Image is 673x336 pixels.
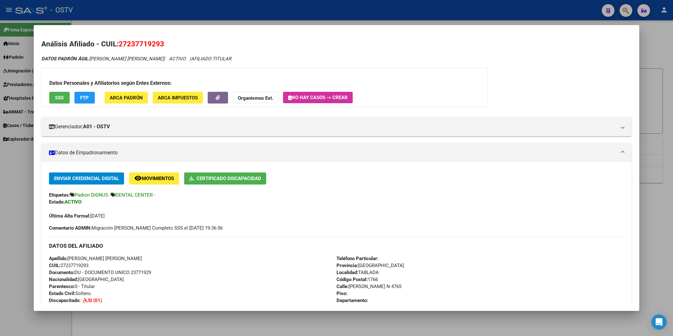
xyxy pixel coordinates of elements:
[49,213,90,219] strong: Última Alta Formal:
[49,277,124,282] span: [GEOGRAPHIC_DATA]
[49,284,95,289] span: 0 - Titular
[233,92,278,104] button: Organismos Ext.
[49,225,92,231] strong: Comentario ADMIN:
[651,314,667,330] div: Open Intercom Messenger
[49,123,616,131] mat-panel-title: Gerenciador:
[49,277,78,282] strong: Nacionalidad:
[129,172,179,184] button: Movimientos
[41,56,164,62] span: [PERSON_NAME] [PERSON_NAME]
[336,284,349,289] strong: Calle:
[49,199,65,205] strong: Estado:
[49,192,70,198] strong: Etiquetas:
[75,192,111,198] span: Padron DIGNUS -
[158,95,198,101] span: ARCA Impuestos
[49,242,624,249] h3: DATOS DEL AFILIADO
[336,263,404,268] span: [GEOGRAPHIC_DATA]
[105,92,148,104] button: ARCA Padrón
[49,291,75,296] strong: Estado Civil:
[288,95,348,100] span: No hay casos -> Crear
[336,270,379,275] span: TABLADA
[49,213,105,219] span: [DATE]
[336,284,401,289] span: [PERSON_NAME] N 4765
[41,117,632,136] mat-expansion-panel-header: Gerenciador:A01 - OSTV
[55,95,64,101] span: SSS
[49,270,74,275] strong: Documento:
[49,225,223,232] span: Migración [PERSON_NAME] Completo SSS el [DATE] 19:36:56
[41,143,632,162] mat-expansion-panel-header: Datos de Empadronamiento
[336,263,358,268] strong: Provincia:
[336,270,358,275] strong: Localidad:
[49,256,67,261] strong: Apellido:
[142,176,174,182] span: Movimientos
[49,172,124,184] button: Enviar Credencial Digital
[184,172,266,184] button: Certificado Discapacidad
[49,270,151,275] span: DU - DOCUMENTO UNICO 23771929
[41,56,89,62] strong: DATOS PADRÓN ÁGIL:
[336,277,378,282] span: 1766
[134,174,142,182] mat-icon: remove_red_eye
[110,95,143,101] span: ARCA Padrón
[115,192,155,198] span: DENTAL CENTER -
[238,95,273,101] strong: Organismos Ext.
[49,149,616,157] mat-panel-title: Datos de Empadronamiento
[336,298,368,303] strong: Departamento:
[49,298,80,303] strong: Discapacitado:
[74,92,95,104] button: FTP
[88,298,102,303] strong: SI (01)
[54,176,119,182] span: Enviar Credencial Digital
[283,92,353,103] button: No hay casos -> Crear
[336,277,368,282] strong: Código Postal:
[336,256,378,261] strong: Teléfono Particular:
[83,123,110,131] strong: A01 - OSTV
[49,263,88,268] span: 27237719293
[336,291,347,296] strong: Piso:
[49,256,142,261] span: [PERSON_NAME] [PERSON_NAME]
[49,263,60,268] strong: CUIL:
[197,176,261,182] span: Certificado Discapacidad
[191,56,231,62] span: AFILIADO TITULAR
[49,284,75,289] strong: Parentesco:
[41,39,632,50] h2: Análisis Afiliado - CUIL:
[65,199,81,205] strong: ACTIVO
[49,92,70,104] button: SSS
[49,79,480,87] h3: Datos Personales y Afiliatorios según Entes Externos:
[41,56,231,62] i: | ACTIVO |
[119,40,164,48] span: 27237719293
[49,291,91,296] span: Soltero
[80,95,89,101] span: FTP
[153,92,203,104] button: ARCA Impuestos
